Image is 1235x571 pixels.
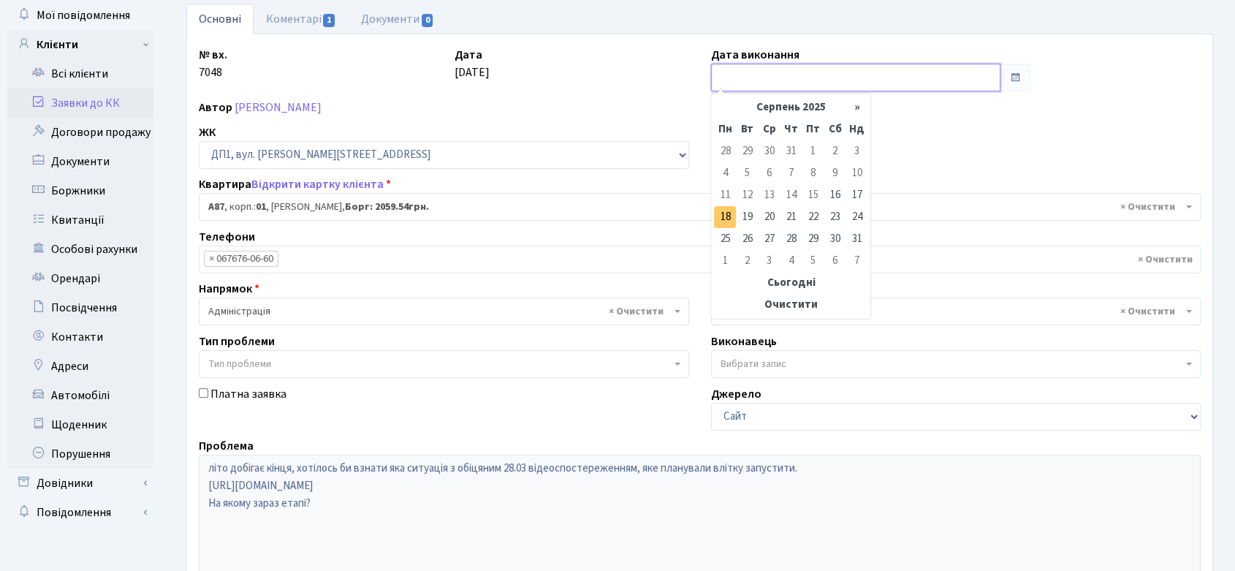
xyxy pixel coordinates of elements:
[208,357,271,371] span: Тип проблеми
[758,250,780,272] td: 3
[199,193,1201,221] span: <b>А87</b>, корп.: <b>01</b>, Акуней Анна Сергіївна, <b>Борг: 2059.54грн.</b>
[1138,252,1193,267] span: Видалити всі елементи
[845,140,867,162] td: 3
[845,184,867,206] td: 17
[444,46,699,91] div: [DATE]
[7,439,153,469] a: Порушення
[780,118,802,140] th: Чт
[824,184,845,206] td: 16
[256,200,266,214] b: 01
[7,498,153,527] a: Повідомлення
[711,46,799,64] label: Дата виконання
[199,46,227,64] label: № вх.
[7,235,153,264] a: Особові рахунки
[736,250,758,272] td: 2
[802,118,824,140] th: Пт
[714,184,736,206] td: 11
[345,200,429,214] b: Борг: 2059.54грн.
[780,162,802,184] td: 7
[1120,200,1175,214] span: Видалити всі елементи
[7,118,153,147] a: Договори продажу
[7,264,153,293] a: Орендарі
[845,118,867,140] th: Нд
[758,206,780,228] td: 20
[209,252,214,266] span: ×
[714,206,736,228] td: 18
[37,7,130,23] span: Мої повідомлення
[736,206,758,228] td: 19
[758,162,780,184] td: 6
[7,410,153,439] a: Щоденник
[780,140,802,162] td: 31
[802,140,824,162] td: 1
[7,147,153,176] a: Документи
[802,206,824,228] td: 22
[7,469,153,498] a: Довідники
[845,162,867,184] td: 10
[204,251,278,267] li: 067676-06-60
[199,280,259,298] label: Напрямок
[845,206,867,228] td: 24
[7,176,153,205] a: Боржники
[349,4,446,34] a: Документи
[199,99,232,116] label: Автор
[736,97,845,118] th: Серпень 2025
[736,184,758,206] td: 12
[711,385,761,403] label: Джерело
[254,4,349,34] a: Коментарі
[780,206,802,228] td: 21
[7,381,153,410] a: Автомобілі
[780,228,802,250] td: 28
[824,250,845,272] td: 6
[251,176,384,192] a: Відкрити картку клієнта
[711,333,777,350] label: Виконавець
[199,228,255,246] label: Телефони
[802,184,824,206] td: 15
[845,97,867,118] th: »
[824,206,845,228] td: 23
[714,228,736,250] td: 25
[199,437,254,455] label: Проблема
[758,118,780,140] th: Ср
[7,322,153,352] a: Контакти
[199,333,275,350] label: Тип проблеми
[422,14,433,27] span: 0
[711,298,1201,325] span: Колесніков В.
[802,250,824,272] td: 5
[845,228,867,250] td: 31
[845,250,867,272] td: 7
[802,228,824,250] td: 29
[323,14,335,27] span: 1
[721,304,1183,319] span: Колесніков В.
[714,250,736,272] td: 1
[802,162,824,184] td: 8
[736,140,758,162] td: 29
[7,293,153,322] a: Посвідчення
[186,4,254,34] a: Основні
[7,88,153,118] a: Заявки до КК
[824,228,845,250] td: 30
[758,140,780,162] td: 30
[714,162,736,184] td: 4
[199,124,216,141] label: ЖК
[736,228,758,250] td: 26
[780,184,802,206] td: 14
[714,272,867,294] th: Сьогодні
[714,118,736,140] th: Пн
[714,294,867,316] th: Очистити
[714,140,736,162] td: 28
[210,385,286,403] label: Платна заявка
[721,357,786,371] span: Вибрати запис
[7,30,153,59] a: Клієнти
[208,304,671,319] span: Адміністрація
[208,200,224,214] b: А87
[780,250,802,272] td: 4
[758,184,780,206] td: 13
[758,228,780,250] td: 27
[208,200,1182,214] span: <b>А87</b>, корп.: <b>01</b>, Акуней Анна Сергіївна, <b>Борг: 2059.54грн.</b>
[7,59,153,88] a: Всі клієнти
[1120,304,1175,319] span: Видалити всі елементи
[199,175,391,193] label: Квартира
[455,46,482,64] label: Дата
[188,46,444,91] div: 7048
